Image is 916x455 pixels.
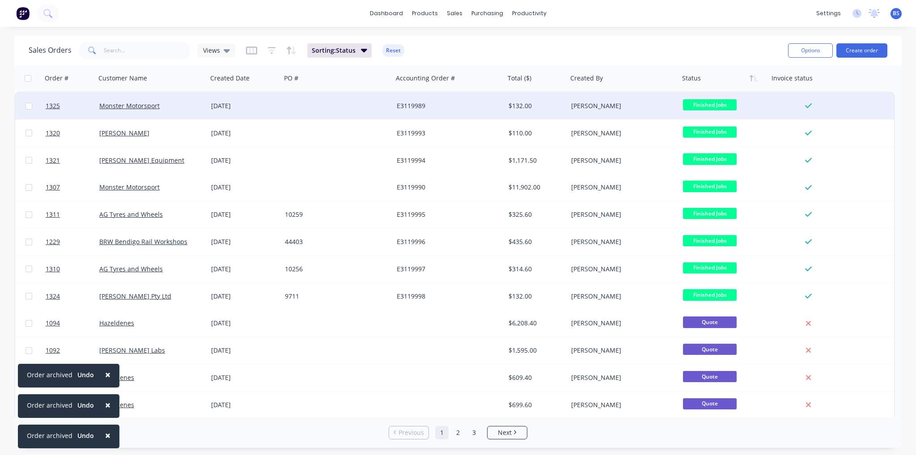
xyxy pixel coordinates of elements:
span: Quote [683,371,737,382]
div: $699.60 [509,400,561,409]
button: Create order [836,43,887,58]
button: Undo [72,399,99,412]
a: Previous page [389,428,428,437]
a: Page 2 [451,426,465,439]
div: Status [682,74,701,83]
div: PO # [284,74,298,83]
div: Created By [570,74,603,83]
a: 1325 [46,93,99,119]
span: 1324 [46,292,60,301]
div: [PERSON_NAME] [571,210,670,219]
div: E3119989 [397,101,496,110]
a: 1307 [46,174,99,201]
button: Undo [72,368,99,382]
div: settings [812,7,845,20]
div: E3119996 [397,237,496,246]
a: AG Tyres and Wheels [99,265,163,273]
a: dashboard [365,7,407,20]
a: 1321 [46,147,99,174]
input: Search... [104,42,191,59]
span: Previous [399,428,424,437]
img: Factory [16,7,30,20]
span: Finished Jobs [683,153,737,164]
div: [DATE] [211,156,278,165]
div: $110.00 [509,129,561,138]
div: Accounting Order # [396,74,455,83]
span: BS [893,9,899,17]
a: Page 1 is your current page [435,426,449,439]
button: Close [96,394,119,416]
div: $435.60 [509,237,561,246]
ul: Pagination [385,426,531,439]
div: [DATE] [211,373,278,382]
div: [DATE] [211,292,278,301]
button: Close [96,425,119,446]
div: $1,595.00 [509,346,561,355]
div: [PERSON_NAME] [571,129,670,138]
div: E3119997 [397,265,496,274]
div: $132.00 [509,101,561,110]
span: Finished Jobs [683,235,737,246]
span: 1311 [46,210,60,219]
div: 10256 [285,265,384,274]
span: 1325 [46,101,60,110]
div: $1,171.50 [509,156,561,165]
div: $609.40 [509,373,561,382]
div: [PERSON_NAME] [571,373,670,382]
div: $6,208.40 [509,319,561,328]
div: [DATE] [211,237,278,246]
a: [PERSON_NAME] Labs [99,346,165,354]
div: E3119994 [397,156,496,165]
div: Order archived [27,431,72,440]
div: Customer Name [98,74,147,83]
div: Order archived [27,370,72,379]
a: BRW Bendigo Rail Workshops [99,237,187,246]
span: Finished Jobs [683,99,737,110]
div: Order # [45,74,68,83]
h1: Sales Orders [29,46,72,55]
a: [PERSON_NAME] Equipment [99,156,184,164]
a: Page 3 [467,426,481,439]
span: × [105,429,110,442]
div: [DATE] [211,265,278,274]
div: [PERSON_NAME] [571,319,670,328]
div: 10259 [285,210,384,219]
div: Order archived [27,400,72,410]
div: $325.60 [509,210,561,219]
div: $314.60 [509,265,561,274]
a: 1320 [46,120,99,147]
span: Finished Jobs [683,126,737,138]
span: 1321 [46,156,60,165]
a: Monster Motorsport [99,183,160,191]
a: Next page [488,428,527,437]
div: [DATE] [211,183,278,192]
div: [PERSON_NAME] [571,237,670,246]
a: Hazeldenes [99,319,134,327]
div: [PERSON_NAME] [571,400,670,409]
div: [DATE] [211,210,278,219]
span: Finished Jobs [683,289,737,300]
span: 1092 [46,346,60,355]
span: Quote [683,344,737,355]
div: [PERSON_NAME] [571,183,670,192]
div: [DATE] [211,101,278,110]
div: sales [442,7,467,20]
div: E3119993 [397,129,496,138]
a: Monster Motorsport [99,101,160,110]
div: [PERSON_NAME] [571,292,670,301]
div: $132.00 [509,292,561,301]
div: [PERSON_NAME] [571,346,670,355]
a: 1094 [46,310,99,337]
span: Finished Jobs [683,181,737,192]
div: E3119998 [397,292,496,301]
div: Total ($) [508,74,531,83]
div: [PERSON_NAME] [571,101,670,110]
button: Sorting:Status [307,43,372,58]
div: [DATE] [211,129,278,138]
div: purchasing [467,7,508,20]
div: [DATE] [211,319,278,328]
a: [PERSON_NAME] [99,129,149,137]
span: × [105,368,110,381]
div: products [407,7,442,20]
span: Sorting: Status [312,46,356,55]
